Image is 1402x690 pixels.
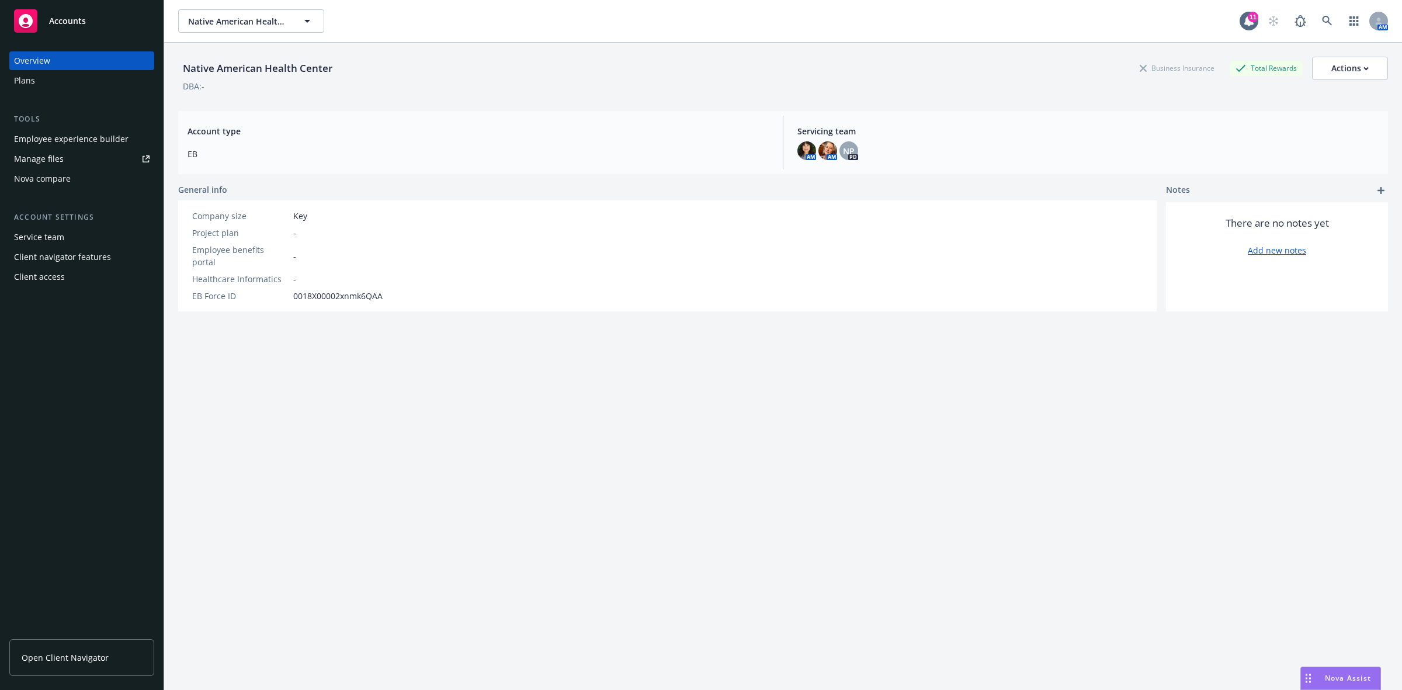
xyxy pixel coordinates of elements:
span: Open Client Navigator [22,651,109,664]
a: Employee experience builder [9,130,154,148]
div: Client access [14,268,65,286]
div: Business Insurance [1134,61,1220,75]
div: Account settings [9,211,154,223]
div: Total Rewards [1230,61,1303,75]
div: Employee experience builder [14,130,129,148]
a: Add new notes [1248,244,1306,256]
div: EB Force ID [192,290,289,302]
div: Project plan [192,227,289,239]
button: Native American Health Center [178,9,324,33]
a: Search [1316,9,1339,33]
div: Tools [9,113,154,125]
span: Native American Health Center [188,15,289,27]
a: Switch app [1342,9,1366,33]
a: add [1374,183,1388,197]
span: Key [293,210,307,222]
a: Start snowing [1262,9,1285,33]
a: Client navigator features [9,248,154,266]
div: Client navigator features [14,248,111,266]
div: Native American Health Center [178,61,337,76]
div: Plans [14,71,35,90]
a: Accounts [9,5,154,37]
span: Account type [188,125,769,137]
span: Nova Assist [1325,673,1371,683]
button: Nova Assist [1300,667,1381,690]
div: Company size [192,210,289,222]
div: Overview [14,51,50,70]
span: NP [843,145,855,157]
a: Manage files [9,150,154,168]
a: Report a Bug [1289,9,1312,33]
a: Plans [9,71,154,90]
span: Accounts [49,16,86,26]
span: Notes [1166,183,1190,197]
img: photo [797,141,816,160]
img: photo [818,141,837,160]
span: - [293,250,296,262]
a: Overview [9,51,154,70]
button: Actions [1312,57,1388,80]
a: Nova compare [9,169,154,188]
span: 0018X00002xnmk6QAA [293,290,383,302]
span: Servicing team [797,125,1379,137]
span: There are no notes yet [1226,216,1329,230]
div: DBA: - [183,80,204,92]
div: Actions [1331,57,1369,79]
span: - [293,227,296,239]
span: - [293,273,296,285]
div: Service team [14,228,64,247]
div: Employee benefits portal [192,244,289,268]
span: EB [188,148,769,160]
div: Nova compare [14,169,71,188]
div: Healthcare Informatics [192,273,289,285]
a: Client access [9,268,154,286]
div: 11 [1248,12,1258,22]
div: Drag to move [1301,667,1316,689]
a: Service team [9,228,154,247]
div: Manage files [14,150,64,168]
span: General info [178,183,227,196]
